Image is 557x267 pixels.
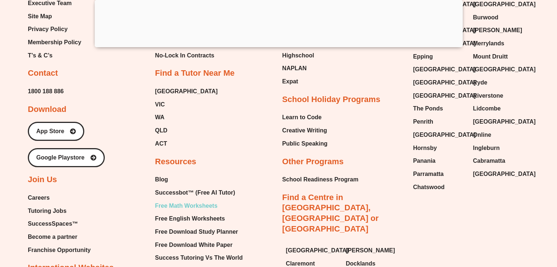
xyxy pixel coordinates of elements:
a: Chatswood [413,182,466,193]
span: [GEOGRAPHIC_DATA] [473,116,535,127]
a: Franchise Opportunity [28,245,91,256]
a: Blog [155,174,242,185]
a: VIC [155,99,218,110]
span: Ryde [473,77,487,88]
a: [GEOGRAPHIC_DATA] [413,64,466,75]
a: [GEOGRAPHIC_DATA] [413,129,466,140]
span: Mount Druitt [473,51,508,62]
h2: Other Programs [282,157,344,167]
iframe: Chat Widget [435,185,557,267]
span: Merrylands [473,38,504,49]
span: Successbot™ (Free AI Tutor) [155,187,235,198]
h2: Download [28,104,66,115]
span: NAPLAN [282,63,307,74]
a: [GEOGRAPHIC_DATA] [473,169,526,180]
a: Online [473,129,526,140]
span: Site Map [28,11,52,22]
span: [GEOGRAPHIC_DATA] [413,90,476,101]
span: [PERSON_NAME] [473,25,522,36]
a: Burwood [473,12,526,23]
a: Membership Policy [28,37,81,48]
span: No-Lock In Contracts [155,50,214,61]
span: Free Download Study Planner [155,226,238,237]
span: T’s & C’s [28,50,52,61]
span: Panania [413,155,435,166]
span: SuccessSpaces™ [28,218,78,229]
span: WA [155,112,164,123]
a: [GEOGRAPHIC_DATA] [473,64,526,75]
a: No-Lock In Contracts [155,50,217,61]
a: School Readiness Program [282,174,359,185]
span: Become a partner [28,232,77,242]
a: NAPLAN [282,63,318,74]
h2: School Holiday Programs [282,94,380,105]
a: Site Map [28,11,81,22]
span: Penrith [413,116,433,127]
span: Riverstone [473,90,503,101]
span: Free English Worksheets [155,213,225,224]
span: Blog [155,174,168,185]
a: [PERSON_NAME] [346,245,398,256]
h2: Resources [155,157,196,167]
a: [GEOGRAPHIC_DATA] [413,77,466,88]
a: Free Download Study Planner [155,226,242,237]
span: The Ponds [413,103,443,114]
a: [GEOGRAPHIC_DATA] [286,245,339,256]
a: Epping [413,51,466,62]
a: Penrith [413,116,466,127]
a: Ryde [473,77,526,88]
a: Google Playstore [28,148,105,167]
a: Public Speaking [282,138,328,149]
a: Highschool [282,50,318,61]
span: Learn to Code [282,112,322,123]
span: Hornsby [413,143,437,154]
a: Tutoring Jobs [28,206,91,217]
span: Highschool [282,50,314,61]
span: Expat [282,76,298,87]
span: Chatswood [413,182,445,193]
h2: Join Us [28,174,57,185]
span: [GEOGRAPHIC_DATA] [413,64,476,75]
a: [GEOGRAPHIC_DATA] [413,25,466,36]
span: Careers [28,192,50,203]
a: Cabramatta [473,155,526,166]
a: The Ponds [413,103,466,114]
span: [GEOGRAPHIC_DATA] [413,77,476,88]
a: [GEOGRAPHIC_DATA] [155,86,218,97]
h2: Find a Tutor Near Me [155,68,234,79]
a: Parramatta [413,169,466,180]
span: Free Math Worksheets [155,200,217,211]
a: [GEOGRAPHIC_DATA] [473,116,526,127]
span: [GEOGRAPHIC_DATA] [473,169,535,180]
span: Google Playstore [36,155,85,161]
span: Ingleburn [473,143,500,154]
span: Success Tutoring Vs The World [155,252,242,263]
a: Mount Druitt [473,51,526,62]
a: [GEOGRAPHIC_DATA] [413,38,466,49]
a: Lidcombe [473,103,526,114]
h2: Contact [28,68,58,79]
a: Learn to Code [282,112,328,123]
a: Free Math Worksheets [155,200,242,211]
a: Free Download White Paper [155,240,242,251]
span: Online [473,129,491,140]
span: Creative Writing [282,125,327,136]
span: Tutoring Jobs [28,206,66,217]
a: Successbot™ (Free AI Tutor) [155,187,242,198]
a: Careers [28,192,91,203]
span: App Store [36,128,64,134]
a: SuccessSpaces™ [28,218,91,229]
span: Epping [413,51,433,62]
a: Ingleburn [473,143,526,154]
span: QLD [155,125,167,136]
a: Merrylands [473,38,526,49]
span: Burwood [473,12,498,23]
a: Creative Writing [282,125,328,136]
a: Become a partner [28,232,91,242]
a: Riverstone [473,90,526,101]
span: Free Download White Paper [155,240,233,251]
